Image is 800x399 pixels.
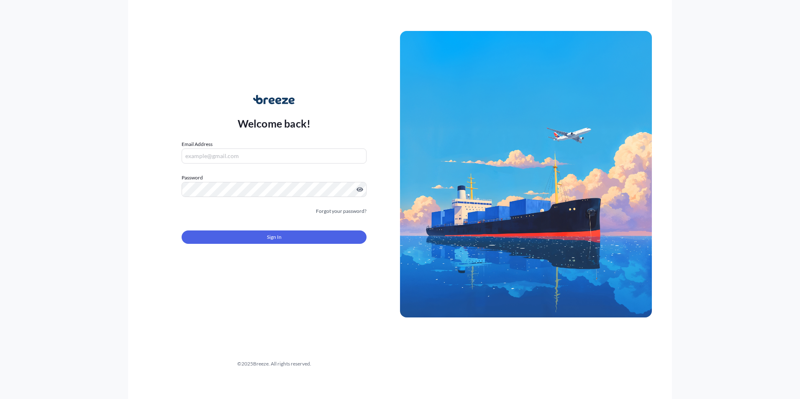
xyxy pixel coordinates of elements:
button: Show password [356,186,363,193]
div: © 2025 Breeze. All rights reserved. [148,360,400,368]
label: Password [182,174,367,182]
button: Sign In [182,230,367,244]
label: Email Address [182,140,213,148]
a: Forgot your password? [316,207,367,215]
p: Welcome back! [238,117,311,130]
img: Ship illustration [400,31,652,317]
span: Sign In [267,233,282,241]
input: example@gmail.com [182,148,367,164]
